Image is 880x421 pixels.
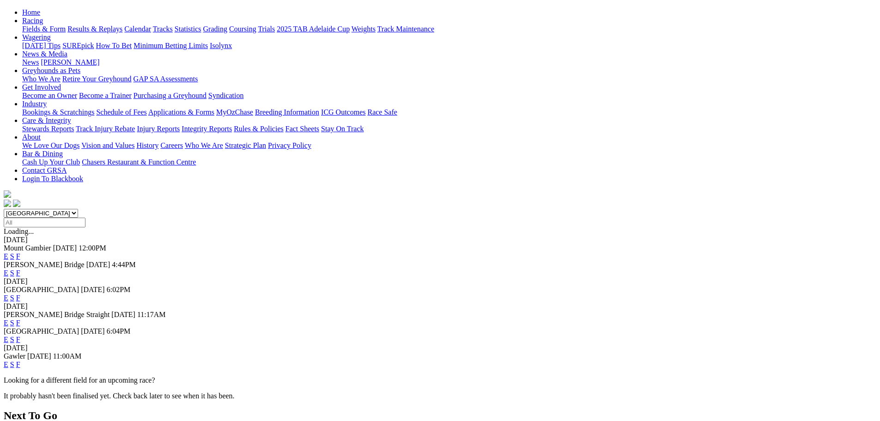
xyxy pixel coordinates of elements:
a: Stewards Reports [22,125,74,133]
a: Grading [203,25,227,33]
a: Bookings & Scratchings [22,108,94,116]
a: Stay On Track [321,125,364,133]
a: How To Bet [96,42,132,49]
a: F [16,252,20,260]
a: S [10,360,14,368]
a: Industry [22,100,47,108]
span: [GEOGRAPHIC_DATA] [4,286,79,293]
a: Rules & Policies [234,125,284,133]
span: [PERSON_NAME] Bridge [4,261,85,268]
a: Syndication [208,92,243,99]
a: Schedule of Fees [96,108,146,116]
a: Contact GRSA [22,166,67,174]
span: 6:02PM [107,286,131,293]
a: Results & Replays [67,25,122,33]
a: Privacy Policy [268,141,311,149]
a: Wagering [22,33,51,41]
a: Breeding Information [255,108,319,116]
a: Racing [22,17,43,24]
a: Who We Are [22,75,61,83]
a: E [4,269,8,277]
img: logo-grsa-white.png [4,190,11,198]
span: [DATE] [27,352,51,360]
a: Track Injury Rebate [76,125,135,133]
span: [DATE] [81,327,105,335]
a: Integrity Reports [182,125,232,133]
a: Tracks [153,25,173,33]
a: S [10,336,14,343]
a: E [4,319,8,327]
a: S [10,294,14,302]
a: Vision and Values [81,141,134,149]
div: Care & Integrity [22,125,876,133]
a: Trials [258,25,275,33]
a: E [4,336,8,343]
a: Login To Blackbook [22,175,83,183]
a: Coursing [229,25,256,33]
a: Strategic Plan [225,141,266,149]
span: 11:00AM [53,352,82,360]
span: 6:04PM [107,327,131,335]
a: Who We Are [185,141,223,149]
a: Chasers Restaurant & Function Centre [82,158,196,166]
a: Retire Your Greyhound [62,75,132,83]
a: Home [22,8,40,16]
a: Greyhounds as Pets [22,67,80,74]
a: Injury Reports [137,125,180,133]
partial: It probably hasn't been finalised yet. Check back later to see when it has been. [4,392,235,400]
a: We Love Our Dogs [22,141,79,149]
a: Isolynx [210,42,232,49]
a: F [16,336,20,343]
a: F [16,269,20,277]
a: F [16,360,20,368]
a: GAP SA Assessments [134,75,198,83]
img: facebook.svg [4,200,11,207]
p: Looking for a different field for an upcoming race? [4,376,876,384]
div: [DATE] [4,344,876,352]
a: ICG Outcomes [321,108,365,116]
span: [DATE] [111,311,135,318]
span: [PERSON_NAME] Bridge Straight [4,311,109,318]
a: Become a Trainer [79,92,132,99]
a: [DATE] Tips [22,42,61,49]
div: Industry [22,108,876,116]
a: S [10,252,14,260]
div: Racing [22,25,876,33]
div: Get Involved [22,92,876,100]
span: 12:00PM [79,244,106,252]
a: Purchasing a Greyhound [134,92,206,99]
a: E [4,360,8,368]
a: Weights [352,25,376,33]
a: Fields & Form [22,25,66,33]
span: 4:44PM [112,261,136,268]
span: Gawler [4,352,25,360]
a: S [10,319,14,327]
div: [DATE] [4,302,876,311]
div: About [22,141,876,150]
a: Calendar [124,25,151,33]
a: Cash Up Your Club [22,158,80,166]
span: [DATE] [53,244,77,252]
span: [GEOGRAPHIC_DATA] [4,327,79,335]
a: Get Involved [22,83,61,91]
a: Careers [160,141,183,149]
span: [DATE] [86,261,110,268]
div: Wagering [22,42,876,50]
a: About [22,133,41,141]
div: News & Media [22,58,876,67]
input: Select date [4,218,85,227]
a: E [4,294,8,302]
a: F [16,319,20,327]
div: [DATE] [4,277,876,286]
a: Minimum Betting Limits [134,42,208,49]
a: MyOzChase [216,108,253,116]
span: [DATE] [81,286,105,293]
a: SUREpick [62,42,94,49]
div: Greyhounds as Pets [22,75,876,83]
a: Become an Owner [22,92,77,99]
img: twitter.svg [13,200,20,207]
a: Applications & Forms [148,108,214,116]
a: F [16,294,20,302]
a: Track Maintenance [377,25,434,33]
a: 2025 TAB Adelaide Cup [277,25,350,33]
